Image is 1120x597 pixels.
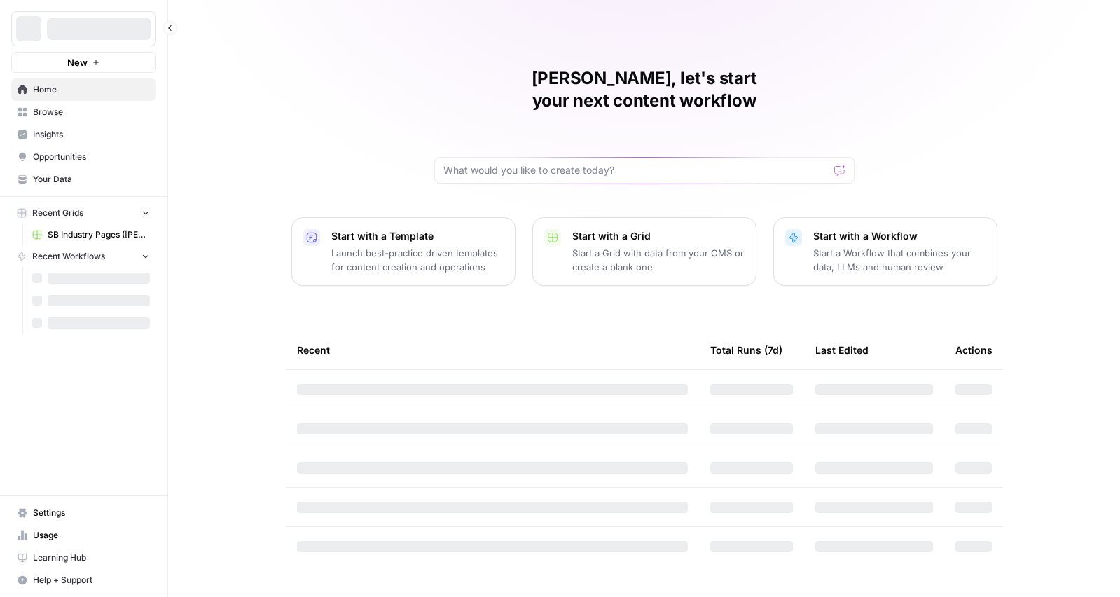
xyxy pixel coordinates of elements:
p: Launch best-practice driven templates for content creation and operations [331,246,504,274]
span: Home [33,83,150,96]
a: Home [11,78,156,101]
span: Recent Workflows [32,250,105,263]
a: Insights [11,123,156,146]
span: Help + Support [33,574,150,586]
p: Start a Grid with data from your CMS or create a blank one [572,246,745,274]
a: SB Industry Pages ([PERSON_NAME] v3) Grid [26,224,156,246]
a: Browse [11,101,156,123]
div: Last Edited [815,331,869,369]
h1: [PERSON_NAME], let's start your next content workflow [434,67,855,112]
div: Total Runs (7d) [710,331,782,369]
span: SB Industry Pages ([PERSON_NAME] v3) Grid [48,228,150,241]
div: Actions [955,331,993,369]
span: Recent Grids [32,207,83,219]
a: Settings [11,502,156,524]
a: Opportunities [11,146,156,168]
a: Learning Hub [11,547,156,569]
p: Start with a Workflow [813,229,986,243]
button: Recent Workflows [11,246,156,267]
a: Usage [11,524,156,547]
a: Your Data [11,168,156,191]
p: Start with a Grid [572,229,745,243]
span: Insights [33,128,150,141]
button: New [11,52,156,73]
p: Start a Workflow that combines your data, LLMs and human review [813,246,986,274]
span: Settings [33,507,150,519]
span: Usage [33,529,150,542]
span: Learning Hub [33,551,150,564]
span: Browse [33,106,150,118]
span: Opportunities [33,151,150,163]
button: Start with a TemplateLaunch best-practice driven templates for content creation and operations [291,217,516,286]
button: Start with a WorkflowStart a Workflow that combines your data, LLMs and human review [773,217,997,286]
button: Recent Grids [11,203,156,224]
button: Help + Support [11,569,156,591]
input: What would you like to create today? [443,163,829,177]
button: Start with a GridStart a Grid with data from your CMS or create a blank one [532,217,756,286]
span: Your Data [33,173,150,186]
span: New [67,55,88,69]
div: Recent [297,331,688,369]
p: Start with a Template [331,229,504,243]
